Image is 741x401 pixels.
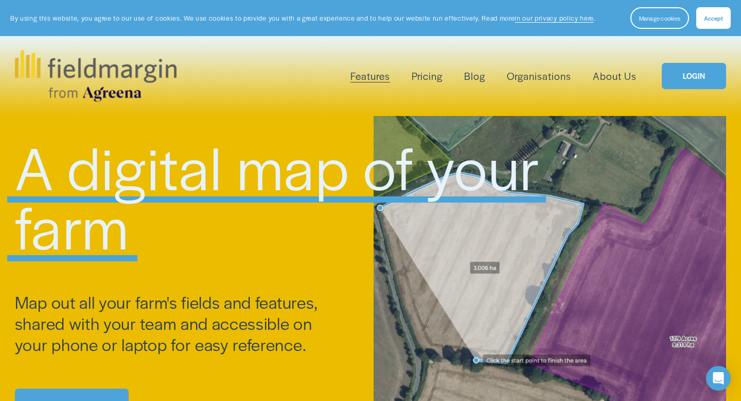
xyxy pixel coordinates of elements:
div: Open Intercom Messenger [706,366,731,391]
a: Organisations [507,68,571,85]
img: fieldmargin.com [15,50,177,102]
span: A digital map of your farm [15,125,554,266]
a: Pricing [412,68,443,85]
span: Accept [704,14,723,22]
a: About Us [593,68,637,85]
a: in our privacy policy here [515,13,594,23]
a: Blog [464,68,485,85]
span: Manage cookies [639,14,680,22]
button: Accept [696,7,731,29]
span: Features [350,69,390,83]
p: By using this website, you agree to our use of cookies. We use cookies to provide you with a grea... [10,13,596,23]
span: Map out all your farm's fields and features, shared with your team and accessible on your phone o... [15,290,322,356]
a: LOGIN [662,63,726,89]
button: Manage cookies [630,7,689,29]
a: folder dropdown [350,68,390,85]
